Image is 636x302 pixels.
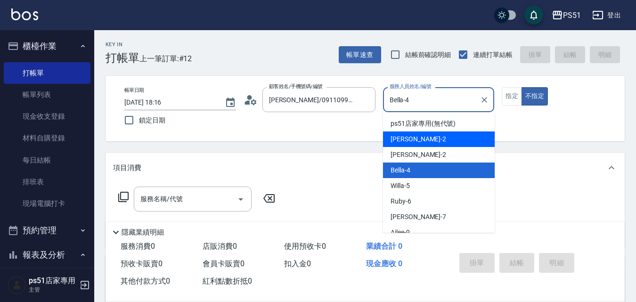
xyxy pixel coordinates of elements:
[121,277,170,286] span: 其他付款方式 0
[391,181,410,191] span: Willa -5
[522,87,548,106] button: 不指定
[203,259,245,268] span: 會員卡販賣 0
[122,228,164,237] p: 隱藏業績明細
[106,41,139,48] h2: Key In
[4,149,90,171] a: 每日結帳
[524,6,543,24] button: save
[4,171,90,193] a: 排班表
[502,87,522,106] button: 指定
[233,192,248,207] button: Open
[339,46,381,64] button: 帳單速查
[4,193,90,214] a: 現場電腦打卡
[203,277,252,286] span: 紅利點數折抵 0
[11,8,38,20] img: Logo
[391,134,446,144] span: [PERSON_NAME] -2
[588,7,625,24] button: 登出
[113,163,141,173] p: 項目消費
[203,242,237,251] span: 店販消費 0
[121,259,163,268] span: 預收卡販賣 0
[8,276,26,294] img: Person
[4,127,90,149] a: 材料自購登錄
[563,9,581,21] div: PS51
[106,51,139,65] h3: 打帳單
[29,286,77,294] p: 主管
[121,242,155,251] span: 服務消費 0
[139,53,192,65] span: 上一筆訂單:#12
[366,242,402,251] span: 業績合計 0
[124,95,215,110] input: YYYY/MM/DD hh:mm
[548,6,585,25] button: PS51
[478,93,491,106] button: Clear
[4,84,90,106] a: 帳單列表
[405,50,451,60] span: 結帳前確認明細
[139,115,165,125] span: 鎖定日期
[391,228,410,237] span: Ailee -9
[391,150,446,160] span: [PERSON_NAME] -2
[269,83,323,90] label: 顧客姓名/手機號碼/編號
[4,218,90,243] button: 預約管理
[4,62,90,84] a: 打帳單
[391,212,446,222] span: [PERSON_NAME] -7
[473,50,513,60] span: 連續打單結帳
[391,196,411,206] span: Ruby -6
[106,153,625,183] div: 項目消費
[391,165,410,175] span: Bella -4
[29,276,77,286] h5: ps51店家專用
[4,34,90,58] button: 櫃檯作業
[4,243,90,267] button: 報表及分析
[4,106,90,127] a: 現金收支登錄
[391,119,456,129] span: ps51店家專用 (無代號)
[219,91,242,114] button: Choose date, selected date is 2025-09-12
[124,87,144,94] label: 帳單日期
[366,259,402,268] span: 現金應收 0
[284,242,326,251] span: 使用預收卡 0
[284,259,311,268] span: 扣入金 0
[390,83,431,90] label: 服務人員姓名/編號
